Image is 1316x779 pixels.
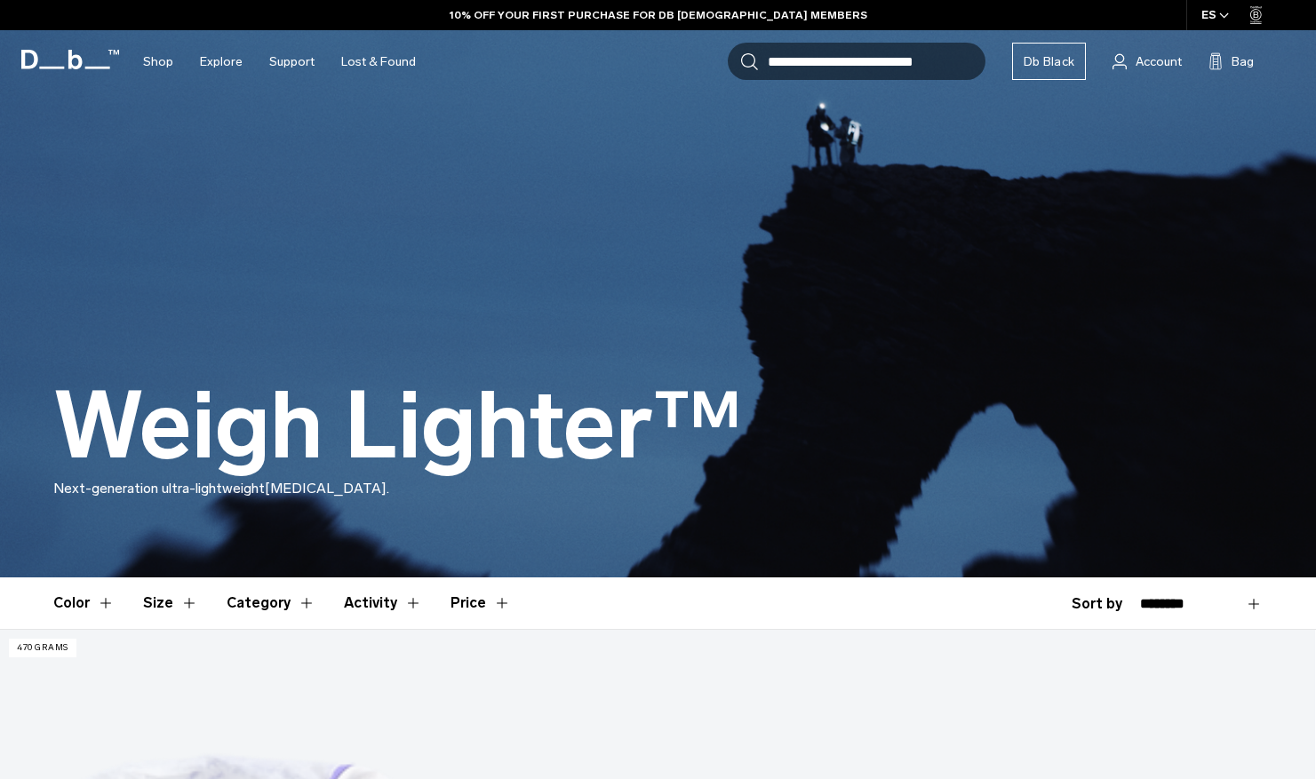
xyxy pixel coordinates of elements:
[143,30,173,93] a: Shop
[9,639,76,657] p: 470 grams
[53,577,115,629] button: Toggle Filter
[451,577,511,629] button: Toggle Price
[344,577,422,629] button: Toggle Filter
[227,577,315,629] button: Toggle Filter
[1012,43,1086,80] a: Db Black
[1232,52,1254,71] span: Bag
[200,30,243,93] a: Explore
[130,30,429,93] nav: Main Navigation
[1136,52,1182,71] span: Account
[269,30,315,93] a: Support
[53,375,742,478] h1: Weigh Lighter™
[265,480,389,497] span: [MEDICAL_DATA].
[53,480,265,497] span: Next-generation ultra-lightweight
[450,7,867,23] a: 10% OFF YOUR FIRST PURCHASE FOR DB [DEMOGRAPHIC_DATA] MEMBERS
[341,30,416,93] a: Lost & Found
[143,577,198,629] button: Toggle Filter
[1113,51,1182,72] a: Account
[1208,51,1254,72] button: Bag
